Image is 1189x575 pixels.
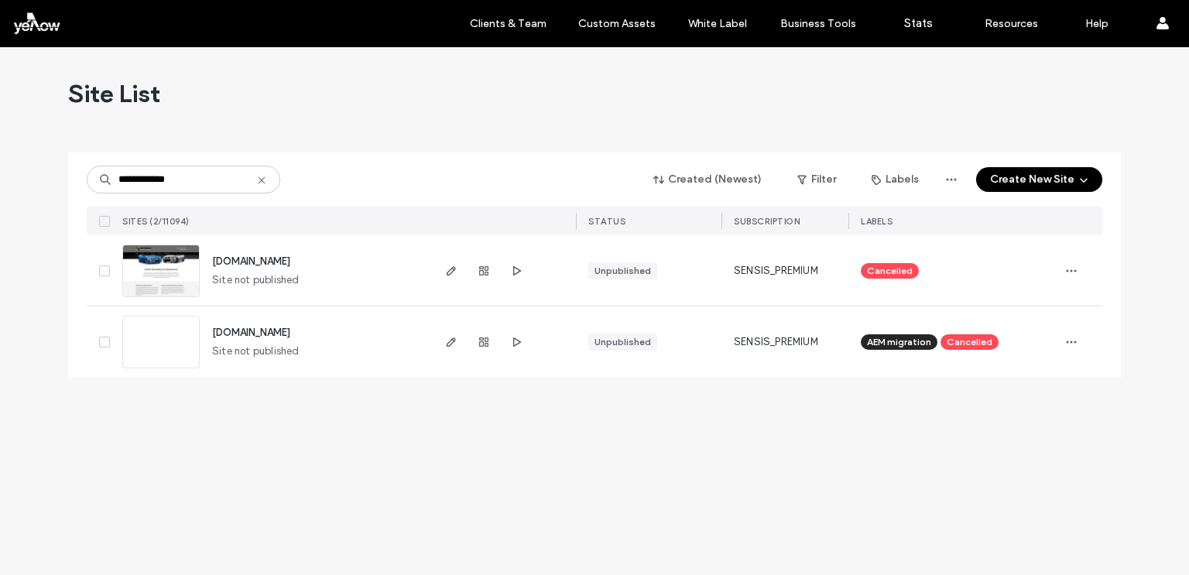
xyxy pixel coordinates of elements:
span: SUBSCRIPTION [734,216,800,227]
span: SENSIS_PREMIUM [734,334,818,350]
span: Cancelled [867,264,913,278]
span: Site not published [212,344,300,359]
span: AEM migration [867,335,931,349]
label: Clients & Team [470,17,547,30]
a: [DOMAIN_NAME] [212,327,290,338]
div: Unpublished [594,264,651,278]
button: Labels [858,167,933,192]
span: SENSIS_PREMIUM [734,263,818,279]
span: Site List [68,78,160,109]
span: Site not published [212,272,300,288]
label: Resources [985,17,1038,30]
span: Help [35,11,67,25]
button: Filter [782,167,851,192]
span: LABELS [861,216,893,227]
label: White Label [688,17,747,30]
label: Stats [904,16,933,30]
button: Created (Newest) [640,167,776,192]
span: SITES (2/11094) [122,216,190,227]
a: [DOMAIN_NAME] [212,255,290,267]
label: Business Tools [780,17,856,30]
span: Cancelled [947,335,992,349]
div: Unpublished [594,335,651,349]
label: Custom Assets [578,17,656,30]
label: Sites [395,16,421,30]
button: Create New Site [976,167,1102,192]
label: Help [1085,17,1108,30]
span: STATUS [588,216,625,227]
